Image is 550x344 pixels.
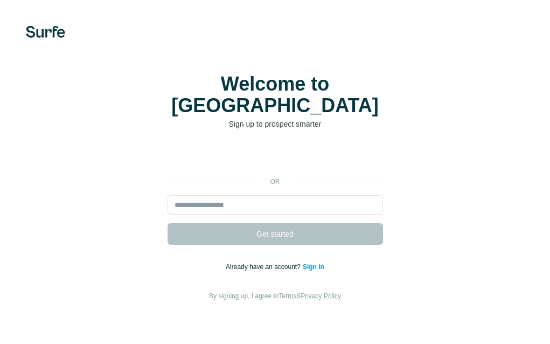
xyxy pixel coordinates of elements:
[168,119,383,129] p: Sign up to prospect smarter
[279,292,297,300] a: Terms
[303,263,324,271] a: Sign in
[26,26,65,38] img: Surfe's logo
[226,263,303,271] span: Already have an account?
[258,177,293,187] p: or
[301,292,341,300] a: Privacy Policy
[209,292,341,300] span: By signing up, I agree to &
[168,73,383,116] h1: Welcome to [GEOGRAPHIC_DATA]
[162,146,388,169] iframe: Sign in with Google Button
